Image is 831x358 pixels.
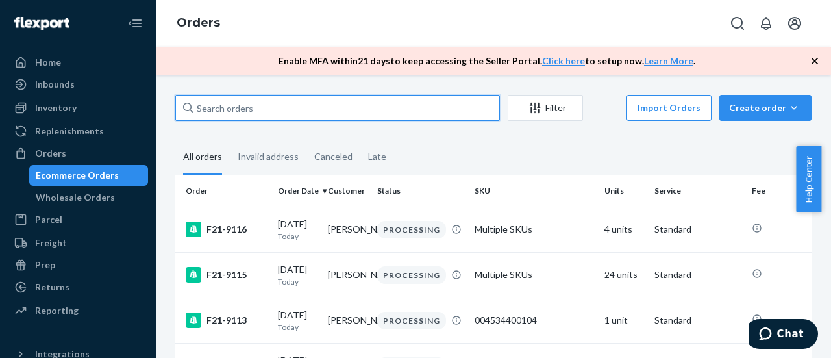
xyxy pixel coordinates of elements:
img: Flexport logo [14,17,69,30]
div: PROCESSING [377,221,446,238]
th: Units [599,175,649,207]
a: Ecommerce Orders [29,165,149,186]
a: Orders [177,16,220,30]
div: Create order [729,101,802,114]
a: Parcel [8,209,148,230]
div: F21-9116 [186,222,267,237]
div: PROCESSING [377,312,446,329]
a: Replenishments [8,121,148,142]
p: Standard [654,268,741,281]
div: All orders [183,140,222,175]
td: Multiple SKUs [469,207,599,252]
a: Wholesale Orders [29,187,149,208]
div: Canceled [314,140,353,173]
div: 004534400104 [475,314,594,327]
div: Ecommerce Orders [36,169,119,182]
button: Filter [508,95,583,121]
td: 4 units [599,207,649,252]
button: Create order [719,95,812,121]
button: Open Search Box [725,10,750,36]
button: Help Center [796,146,821,212]
button: Open account menu [782,10,808,36]
iframe: Opens a widget where you can chat to one of our agents [749,319,818,352]
a: Reporting [8,300,148,321]
div: Reporting [35,304,79,317]
th: Status [372,175,469,207]
div: F21-9113 [186,313,267,328]
button: Close Navigation [122,10,148,36]
div: [DATE] [278,309,317,333]
div: PROCESSING [377,266,446,284]
div: Freight [35,237,67,249]
th: Service [649,175,747,207]
td: 24 units [599,252,649,298]
div: Home [35,56,61,69]
button: Open notifications [753,10,779,36]
a: Learn More [644,55,693,66]
div: Wholesale Orders [36,191,115,204]
a: Inbounds [8,74,148,95]
td: [PERSON_NAME] [323,298,373,343]
div: Customer [328,185,367,196]
a: Prep [8,255,148,275]
div: Prep [35,259,55,272]
th: Fee [747,175,825,207]
div: Inventory [35,101,77,114]
div: Invalid address [238,140,299,173]
th: Order Date [273,175,323,207]
p: Today [278,276,317,287]
a: Orders [8,143,148,164]
div: Orders [35,147,66,160]
div: [DATE] [278,218,317,242]
td: 1 unit [599,298,649,343]
td: Multiple SKUs [469,252,599,298]
p: Today [278,231,317,242]
a: Click here [542,55,585,66]
p: Enable MFA within 21 days to keep accessing the Seller Portal. to setup now. . [279,55,695,68]
div: Parcel [35,213,62,226]
a: Home [8,52,148,73]
a: Freight [8,233,148,253]
a: Returns [8,277,148,298]
th: Order [175,175,273,207]
p: Standard [654,314,741,327]
div: Filter [508,101,582,114]
div: [DATE] [278,263,317,287]
ol: breadcrumbs [166,5,230,42]
th: SKU [469,175,599,207]
p: Today [278,322,317,333]
td: [PERSON_NAME] [323,207,373,252]
div: Returns [35,281,69,294]
button: Import Orders [626,95,712,121]
a: Inventory [8,97,148,118]
input: Search orders [175,95,500,121]
div: F21-9115 [186,267,267,283]
p: Standard [654,223,741,236]
div: Late [368,140,386,173]
td: [PERSON_NAME] [323,252,373,298]
div: Replenishments [35,125,104,138]
div: Inbounds [35,78,75,91]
